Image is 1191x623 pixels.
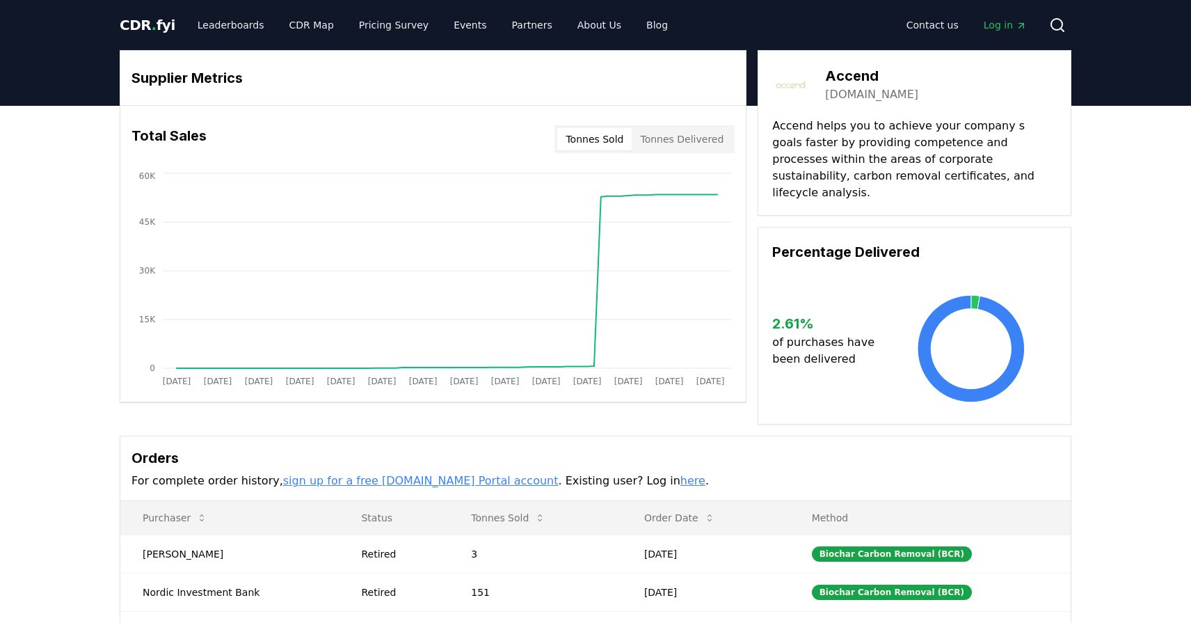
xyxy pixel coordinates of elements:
[350,511,438,525] p: Status
[812,546,972,562] div: Biochar Carbon Removal (BCR)
[772,242,1057,262] h3: Percentage Delivered
[449,573,622,611] td: 151
[245,377,273,386] tspan: [DATE]
[348,13,440,38] a: Pricing Survey
[622,573,790,611] td: [DATE]
[632,128,732,150] button: Tonnes Delivered
[131,504,218,532] button: Purchaser
[772,313,886,334] h3: 2.61 %
[361,585,438,599] div: Retired
[120,535,339,573] td: [PERSON_NAME]
[655,377,684,386] tspan: [DATE]
[772,118,1057,201] p: Accend helps you to achieve your company s goals faster by providing competence and processes wit...
[131,448,1060,468] h3: Orders
[984,18,1027,32] span: Log in
[460,504,557,532] button: Tonnes Sold
[825,86,918,103] a: [DOMAIN_NAME]
[131,125,207,153] h3: Total Sales
[361,547,438,561] div: Retired
[186,13,275,38] a: Leaderboards
[120,17,175,33] span: CDR fyi
[680,474,705,487] a: here
[449,535,622,573] td: 3
[286,377,314,386] tspan: [DATE]
[772,334,886,368] p: of purchases have been delivered
[895,13,1038,38] nav: Main
[409,377,438,386] tspan: [DATE]
[139,171,156,181] tspan: 60K
[131,68,735,88] h3: Supplier Metrics
[973,13,1038,38] a: Log in
[139,217,156,227] tspan: 45K
[163,377,191,386] tspan: [DATE]
[772,65,811,104] img: Accend-logo
[368,377,397,386] tspan: [DATE]
[278,13,345,38] a: CDR Map
[635,13,679,38] a: Blog
[825,65,918,86] h3: Accend
[152,17,157,33] span: .
[801,511,1060,525] p: Method
[442,13,497,38] a: Events
[573,377,602,386] tspan: [DATE]
[633,504,726,532] button: Order Date
[120,15,175,35] a: CDR.fyi
[614,377,643,386] tspan: [DATE]
[532,377,561,386] tspan: [DATE]
[491,377,520,386] tspan: [DATE]
[150,363,155,373] tspan: 0
[895,13,970,38] a: Contact us
[557,128,632,150] button: Tonnes Sold
[120,573,339,611] td: Nordic Investment Bank
[283,474,559,487] a: sign up for a free [DOMAIN_NAME] Portal account
[139,315,156,324] tspan: 15K
[812,585,972,600] div: Biochar Carbon Removal (BCR)
[501,13,563,38] a: Partners
[139,266,156,276] tspan: 30K
[186,13,679,38] nav: Main
[622,535,790,573] td: [DATE]
[696,377,725,386] tspan: [DATE]
[566,13,632,38] a: About Us
[204,377,232,386] tspan: [DATE]
[131,473,1060,489] p: For complete order history, . Existing user? Log in .
[327,377,355,386] tspan: [DATE]
[450,377,479,386] tspan: [DATE]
